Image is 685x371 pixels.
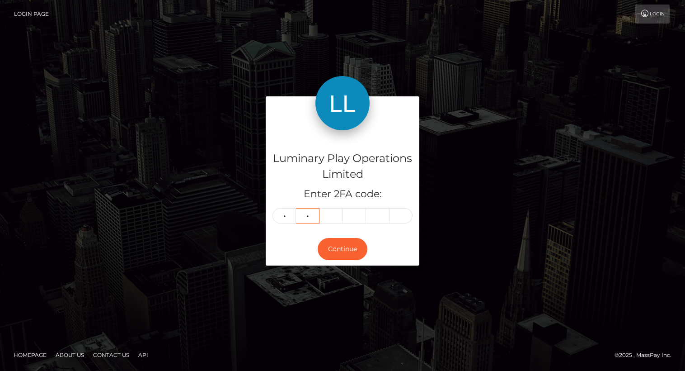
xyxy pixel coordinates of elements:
a: About Us [52,348,88,362]
h4: Luminary Play Operations Limited [272,151,413,182]
a: Homepage [10,348,50,362]
a: API [135,348,152,362]
div: © 2025 , MassPay Inc. [615,350,678,360]
h5: Enter 2FA code: [272,187,413,201]
img: Luminary Play Operations Limited [315,76,370,130]
a: Login Page [14,5,49,24]
a: Login [635,5,670,24]
button: Continue [318,238,367,260]
a: Contact Us [89,348,133,362]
